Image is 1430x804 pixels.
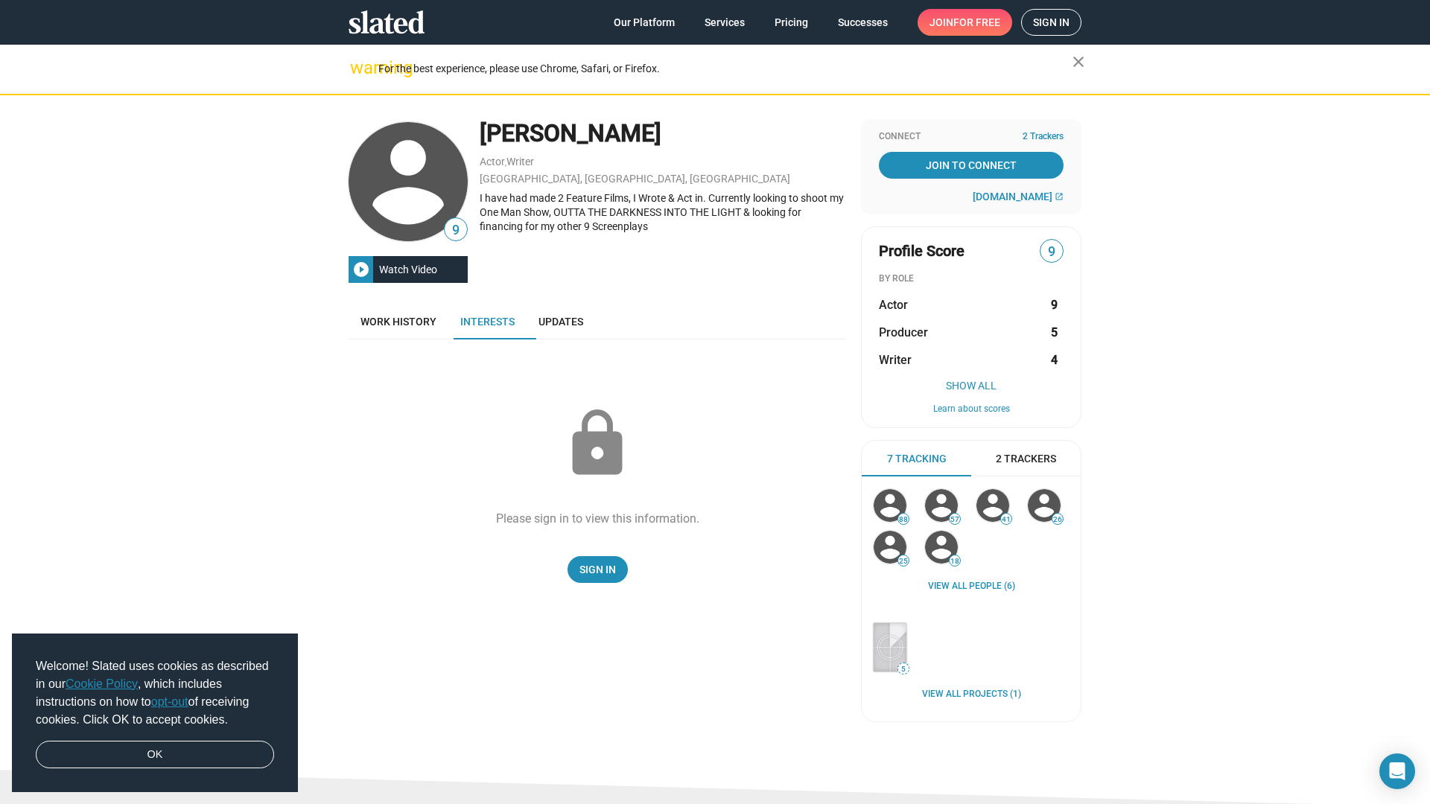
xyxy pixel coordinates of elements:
a: Sign In [568,556,628,583]
span: 26 [1052,515,1063,524]
span: Our Platform [614,9,675,36]
span: 5 [898,665,909,674]
span: , [505,159,506,167]
a: View all People (6) [928,581,1015,593]
a: Work history [349,304,448,339]
span: 57 [950,515,960,524]
div: [PERSON_NAME] [480,118,846,150]
span: 41 [1001,515,1011,524]
span: 18 [950,557,960,566]
span: Work history [360,316,436,328]
span: 25 [898,557,909,566]
span: Updates [538,316,583,328]
div: cookieconsent [12,634,298,793]
span: 2 Trackers [996,452,1056,466]
span: Welcome! Slated uses cookies as described in our , which includes instructions on how to of recei... [36,657,274,729]
a: [DOMAIN_NAME] [973,191,1064,202]
span: Services [705,9,745,36]
div: Please sign in to view this information. [496,511,699,526]
span: Writer [879,352,912,368]
span: 2 Trackers [1023,131,1064,143]
a: opt-out [151,695,188,708]
button: Show All [879,380,1064,392]
mat-icon: lock [560,406,635,481]
span: Sign In [579,556,616,583]
button: Learn about scores [879,403,1064,415]
a: [GEOGRAPHIC_DATA], [GEOGRAPHIC_DATA], [GEOGRAPHIC_DATA] [480,173,790,185]
span: Interests [460,316,515,328]
span: [DOMAIN_NAME] [973,191,1052,202]
div: I have had made 2 Feature Films, I Wrote & Act in. Currently looking to shoot my One Man Show, OU... [480,191,846,233]
span: Producer [879,325,928,340]
a: Pricing [763,9,820,36]
a: Join To Connect [879,152,1064,179]
strong: 4 [1051,352,1058,368]
div: BY ROLE [879,273,1064,285]
span: 9 [1040,242,1063,262]
div: Open Intercom Messenger [1379,753,1415,789]
span: Join To Connect [882,152,1061,179]
mat-icon: close [1070,53,1087,71]
a: Cookie Policy [66,677,138,690]
span: 7 Tracking [887,452,947,466]
span: Successes [838,9,888,36]
strong: 5 [1051,325,1058,340]
div: Watch Video [373,256,443,283]
mat-icon: play_circle_filled [352,261,370,278]
a: Actor [480,156,505,167]
div: Connect [879,131,1064,143]
span: Join [929,9,1000,36]
a: Interests [448,304,527,339]
mat-icon: open_in_new [1055,192,1064,201]
span: 9 [445,220,467,240]
a: View all Projects (1) [922,689,1021,701]
div: For the best experience, please use Chrome, Safari, or Firefox. [378,59,1072,79]
a: Joinfor free [918,9,1012,36]
span: Actor [879,297,908,313]
a: Services [693,9,757,36]
a: dismiss cookie message [36,741,274,769]
a: Sign in [1021,9,1081,36]
span: 88 [898,515,909,524]
button: Watch Video [349,256,468,283]
span: Profile Score [879,241,965,261]
a: Updates [527,304,595,339]
span: for free [953,9,1000,36]
a: Successes [826,9,900,36]
a: Writer [506,156,534,167]
mat-icon: warning [350,59,368,77]
strong: 9 [1051,297,1058,313]
a: Our Platform [602,9,687,36]
span: Pricing [775,9,808,36]
span: Sign in [1033,10,1070,35]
